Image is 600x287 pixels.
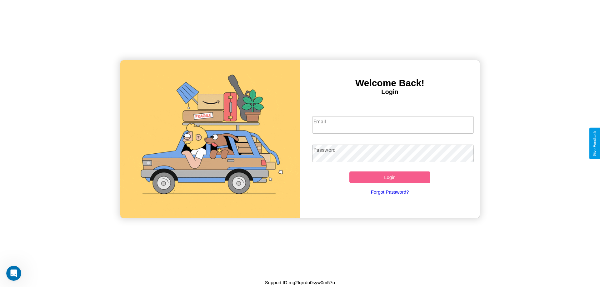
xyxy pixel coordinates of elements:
img: gif [120,60,300,218]
iframe: Intercom live chat [6,266,21,281]
button: Login [349,171,430,183]
a: Forgot Password? [309,183,471,201]
p: Support ID: mg2fqrrdu0syw0m57u [265,278,335,287]
h4: Login [300,88,480,96]
h3: Welcome Back! [300,78,480,88]
div: Give Feedback [592,131,597,156]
